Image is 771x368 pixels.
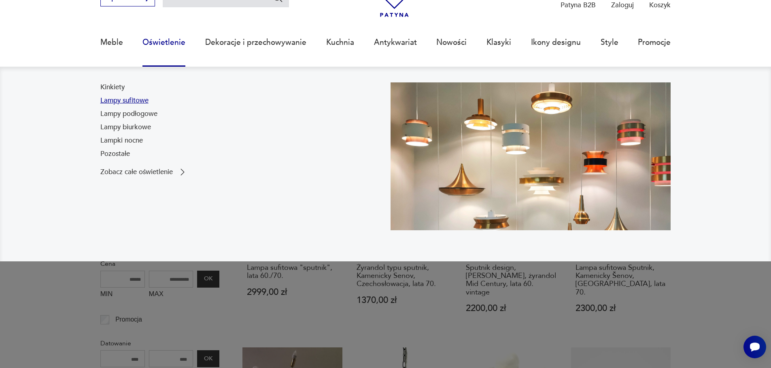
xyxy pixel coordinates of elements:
a: Lampki nocne [100,136,143,145]
a: Kuchnia [326,24,354,61]
a: Kinkiety [100,82,125,92]
img: a9d990cd2508053be832d7f2d4ba3cb1.jpg [391,82,671,230]
a: Antykwariat [374,24,417,61]
a: Promocje [638,24,671,61]
iframe: Smartsupp widget button [743,336,766,358]
a: Style [601,24,618,61]
a: Zobacz całe oświetlenie [100,167,187,177]
p: Koszyk [649,0,671,10]
a: Oświetlenie [142,24,185,61]
a: Dekoracje i przechowywanie [205,24,306,61]
p: Zobacz całe oświetlenie [100,169,173,175]
p: Zaloguj [611,0,634,10]
a: Nowości [436,24,467,61]
p: Patyna B2B [561,0,596,10]
a: Lampy biurkowe [100,122,151,132]
a: Klasyki [486,24,511,61]
a: Ikony designu [531,24,581,61]
a: Meble [100,24,123,61]
a: Pozostałe [100,149,130,159]
a: Lampy sufitowe [100,96,149,105]
a: Lampy podłogowe [100,109,157,119]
